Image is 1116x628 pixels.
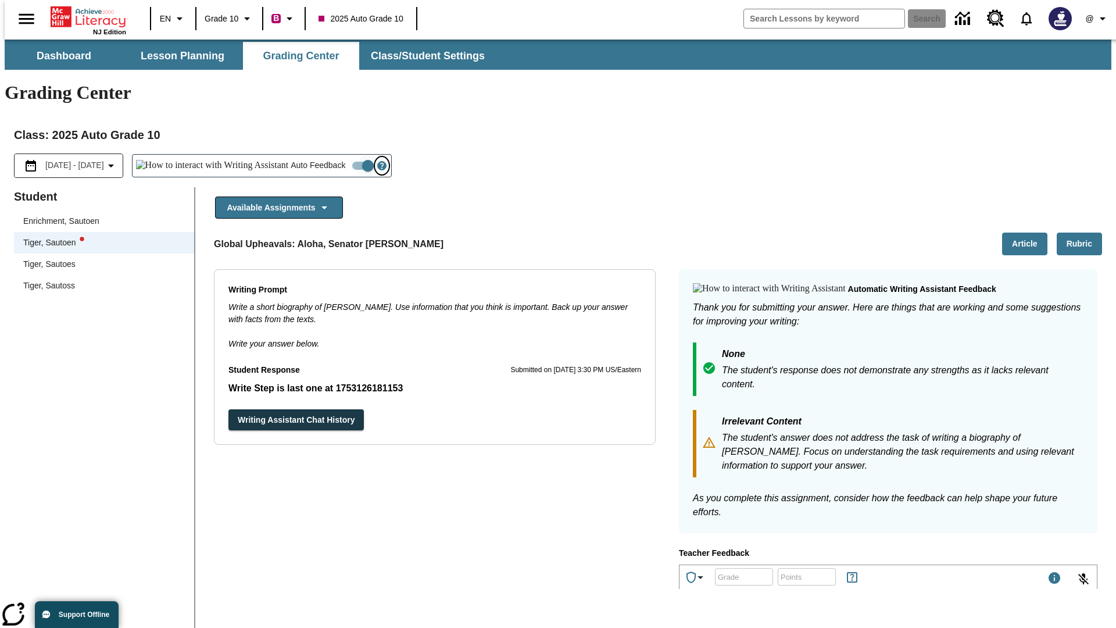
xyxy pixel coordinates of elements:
[362,42,494,70] button: Class/Student Settings
[6,42,122,70] button: Dashboard
[136,160,289,172] img: How to interact with Writing Assistant
[778,561,836,592] input: Points: Must be equal to or less than 25.
[510,365,641,376] p: Submitted on [DATE] 3:30 PM US/Eastern
[23,280,75,292] div: Tiger, Sautoss
[215,197,343,219] button: Available Assignments
[1011,3,1042,34] a: Notifications
[840,566,864,589] button: Rules for Earning Points and Achievements, Will open in new tab
[59,611,109,619] span: Support Offline
[693,301,1083,329] p: Thank you for submitting your answer. Here are things that are working and some suggestions for i...
[228,364,300,377] p: Student Response
[1047,571,1061,587] div: Maximum 1000 characters Press Escape to exit toolbar and use left and right arrow keys to access ...
[848,283,996,296] p: Automatic writing assistant feedback
[37,49,91,63] span: Dashboard
[693,283,846,295] img: How to interact with Writing Assistant
[141,49,224,63] span: Lesson Planning
[679,547,1097,560] p: Teacher Feedback
[267,8,301,29] button: Boost Class color is violet red. Change class color
[51,5,126,28] a: Home
[23,237,84,249] div: Tiger, Sautoen
[228,326,641,350] p: Write your answer below.
[243,42,359,70] button: Grading Center
[104,159,118,173] svg: Collapse Date Range Filter
[1057,233,1102,255] button: Rubric, Will open in new tab
[9,2,44,36] button: Open side menu
[291,159,345,172] span: Auto Feedback
[14,210,194,232] div: Enrichment, Sautoen
[371,49,485,63] span: Class/Student Settings
[14,232,194,254] div: Tiger, Sautoenwriting assistant alert
[14,254,194,275] div: Tiger, Sautoes
[214,237,443,251] p: Global Upheavals: Aloha, Senator [PERSON_NAME]
[1049,7,1072,30] img: Avatar
[45,159,104,172] span: [DATE] - [DATE]
[1042,3,1079,34] button: Select a new avatar
[228,409,364,431] button: Writing Assistant Chat History
[715,561,773,592] input: Grade: Letters, numbers, %, + and - are allowed.
[14,187,194,206] p: Student
[124,42,241,70] button: Lesson Planning
[23,215,99,227] div: Enrichment, Sautoen
[744,9,904,28] input: search field
[263,49,339,63] span: Grading Center
[722,415,1083,431] p: Irrelevant Content
[1085,13,1093,25] span: @
[14,275,194,297] div: Tiger, Sautoss
[273,11,279,26] span: B
[722,347,1083,363] p: None
[23,258,76,270] div: Tiger, Sautoes
[80,237,84,241] svg: writing assistant alert
[228,301,641,326] p: Write a short biography of [PERSON_NAME]. Use information that you think is important. Back up yo...
[228,284,641,297] p: Writing Prompt
[93,28,126,35] span: NJ Edition
[5,9,170,20] body: Type your response here.
[228,381,641,395] p: Write Step is last one at 1753126181153
[5,82,1111,104] h1: Grading Center
[5,42,495,70] div: SubNavbar
[679,566,712,589] button: Achievements
[35,601,119,628] button: Support Offline
[722,363,1083,391] p: The student's response does not demonstrate any strengths as it lacks relevant content.
[205,13,238,25] span: Grade 10
[722,431,1083,473] p: The student's answer does not address the task of writing a biography of [PERSON_NAME]. Focus on ...
[1002,233,1047,255] button: Article, Will open in new tab
[160,13,171,25] span: EN
[948,3,980,35] a: Data Center
[980,3,1011,34] a: Resource Center, Will open in new tab
[715,568,773,586] div: Grade: Letters, numbers, %, + and - are allowed.
[1069,565,1097,593] button: Click to activate and allow voice recognition
[693,491,1083,519] p: As you complete this assignment, consider how the feedback can help shape your future efforts.
[14,126,1102,144] h2: Class : 2025 Auto Grade 10
[19,159,118,173] button: Select the date range menu item
[5,40,1111,70] div: SubNavbar
[373,155,391,177] button: Open Help for Writing Assistant
[228,381,641,395] p: Student Response
[200,8,259,29] button: Grade: Grade 10, Select a grade
[1079,8,1116,29] button: Profile/Settings
[319,13,403,25] span: 2025 Auto Grade 10
[778,568,836,586] div: Points: Must be equal to or less than 25.
[51,4,126,35] div: Home
[155,8,192,29] button: Language: EN, Select a language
